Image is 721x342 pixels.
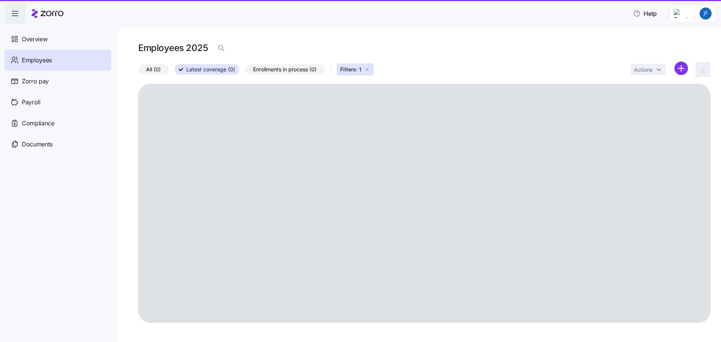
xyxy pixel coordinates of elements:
[5,50,111,71] a: Employees
[674,62,688,75] svg: add icon
[337,63,374,75] button: Filters: 1
[253,65,317,74] span: Enrollments in process (0)
[631,64,665,75] button: Actions
[5,92,111,113] a: Payroll
[700,8,712,20] img: 21782d9a972154e1077e9390cd91bd86
[5,29,111,50] a: Overview
[22,98,41,107] span: Payroll
[22,56,52,65] span: Employees
[22,77,49,86] span: Zorro pay
[634,67,652,72] span: Actions
[340,66,361,73] span: Filters: 1
[186,65,235,74] span: Latest coverage (0)
[22,119,54,128] span: Compliance
[22,140,53,149] span: Documents
[5,113,111,134] a: Compliance
[674,9,689,18] img: Employer logo
[627,6,663,21] button: Help
[146,65,161,74] span: All (0)
[138,42,208,54] h1: Employees 2025
[633,9,657,18] span: Help
[5,134,111,155] a: Documents
[5,71,111,92] a: Zorro pay
[22,35,47,44] span: Overview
